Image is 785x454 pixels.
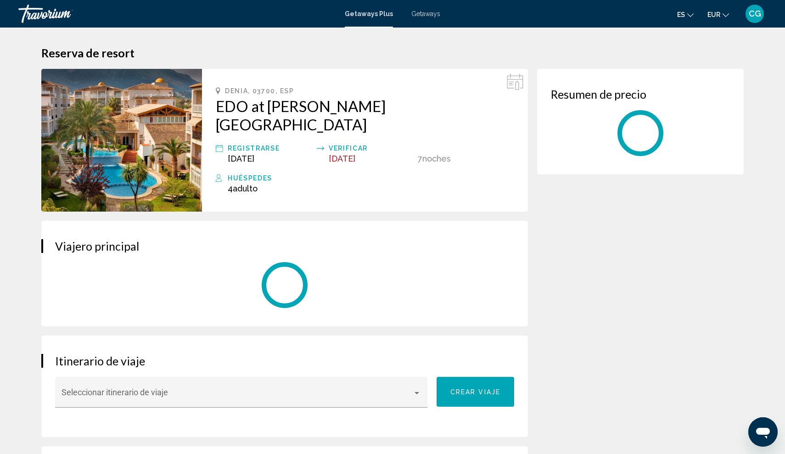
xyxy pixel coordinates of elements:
[18,5,336,23] a: Travorium
[329,154,355,163] span: [DATE]
[228,143,312,154] div: Registrarse
[55,354,514,368] h3: Itinerario de viaje
[677,8,694,21] button: Change language
[450,388,500,396] span: Crear viaje
[411,10,440,17] a: Getaways
[677,11,685,18] span: es
[749,9,761,18] span: CG
[228,173,514,184] div: Huéspedes
[707,8,729,21] button: Change currency
[216,97,514,134] a: EDO at [PERSON_NAME][GEOGRAPHIC_DATA]
[422,154,451,163] span: noches
[551,87,730,101] h3: Resumen de precio
[707,11,720,18] span: EUR
[345,10,393,17] a: Getaways Plus
[418,154,422,163] span: 7
[748,417,778,447] iframe: Botón para iniciar la ventana de mensajería
[743,4,767,23] button: User Menu
[228,184,258,193] span: 4
[437,377,514,407] button: Crear viaje
[329,143,413,154] div: Verificar
[55,239,514,253] h3: Viajero principal
[41,46,744,60] h1: Reserva de resort
[228,154,254,163] span: [DATE]
[225,87,294,95] span: Denia, 03700, ESP
[233,184,258,193] span: Adulto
